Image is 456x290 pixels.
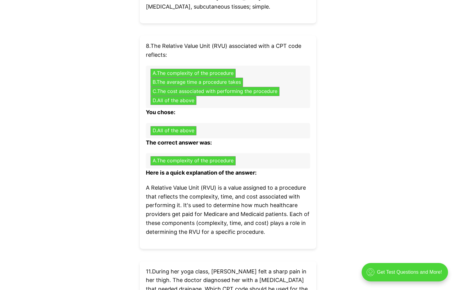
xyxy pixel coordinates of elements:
b: The correct answer was: [146,139,212,146]
button: B.The average time a procedure takes [150,78,243,87]
b: Here is a quick explanation of the answer: [146,169,256,176]
button: D.All of the above [150,96,196,105]
p: 8 . The Relative Value Unit (RVU) associated with a CPT code reflects: [146,42,310,60]
button: A.The complexity of the procedure [150,69,236,78]
button: C.The cost associated with performing the procedure [150,87,279,96]
p: A Relative Value Unit (RVU) is a value assigned to a procedure that reflects the complexity, time... [146,184,310,237]
b: You chose: [146,109,175,115]
button: A.The complexity of the procedure [150,156,236,165]
button: D.All of the above [150,126,196,135]
iframe: portal-trigger [356,260,456,290]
